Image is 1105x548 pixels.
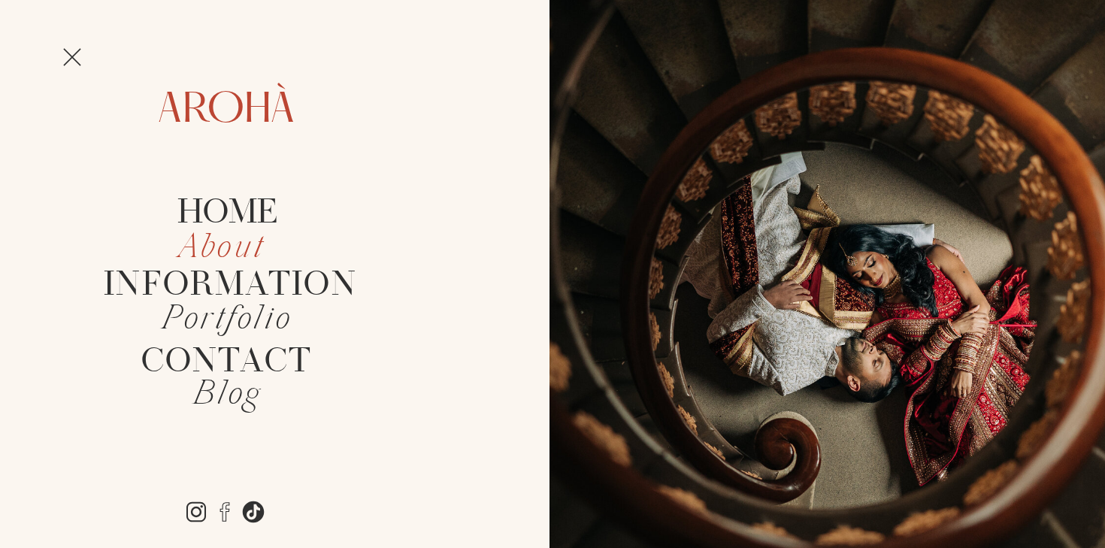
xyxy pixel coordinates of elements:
[156,378,298,413] a: Blog
[177,195,276,232] a: Home
[157,89,293,124] a: Arohà
[179,226,265,271] i: About
[462,22,643,74] a: Arohà
[118,344,335,378] a: Contact
[156,303,298,338] a: Portfolio
[179,232,274,262] a: About
[104,267,350,296] a: Information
